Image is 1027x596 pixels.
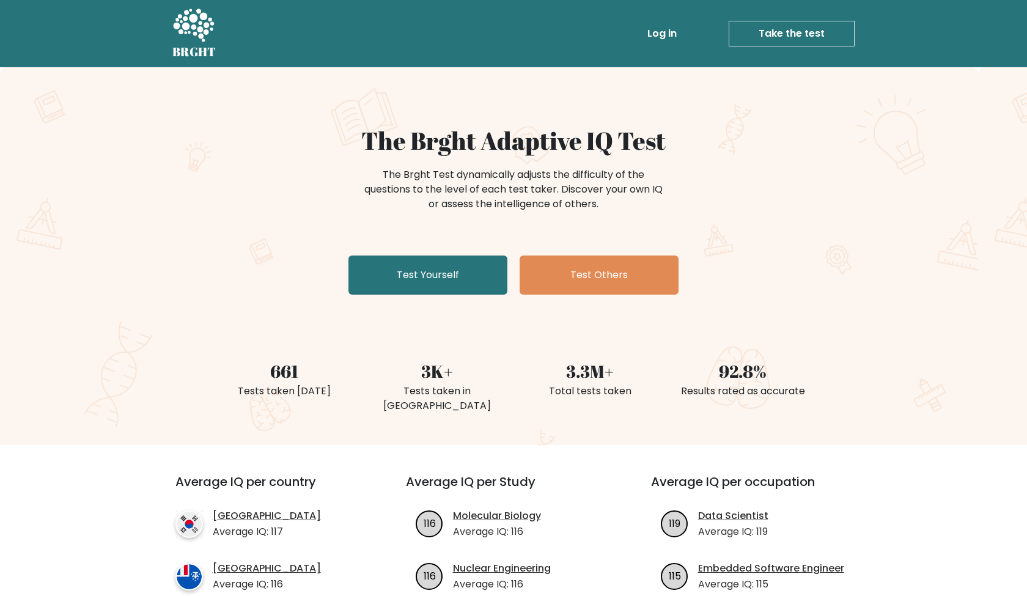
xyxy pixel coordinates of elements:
[651,474,867,504] h3: Average IQ per occupation
[698,577,844,592] p: Average IQ: 115
[453,577,551,592] p: Average IQ: 116
[520,256,679,295] a: Test Others
[361,167,666,212] div: The Brght Test dynamically adjusts the difficulty of the questions to the level of each test take...
[175,563,203,590] img: country
[406,474,622,504] h3: Average IQ per Study
[423,516,435,530] text: 116
[213,577,321,592] p: Average IQ: 116
[698,561,844,576] a: Embedded Software Engineer
[698,524,768,539] p: Average IQ: 119
[175,510,203,538] img: country
[521,358,659,384] div: 3.3M+
[172,45,216,59] h5: BRGHT
[669,516,680,530] text: 119
[215,384,353,399] div: Tests taken [DATE]
[453,561,551,576] a: Nuclear Engineering
[453,524,541,539] p: Average IQ: 116
[348,256,507,295] a: Test Yourself
[423,568,435,583] text: 116
[729,21,855,46] a: Take the test
[175,474,362,504] h3: Average IQ per country
[642,21,682,46] a: Log in
[674,358,812,384] div: 92.8%
[368,358,506,384] div: 3K+
[521,384,659,399] div: Total tests taken
[215,126,812,155] h1: The Brght Adaptive IQ Test
[453,509,541,523] a: Molecular Biology
[368,384,506,413] div: Tests taken in [GEOGRAPHIC_DATA]
[213,524,321,539] p: Average IQ: 117
[213,509,321,523] a: [GEOGRAPHIC_DATA]
[213,561,321,576] a: [GEOGRAPHIC_DATA]
[698,509,768,523] a: Data Scientist
[215,358,353,384] div: 661
[172,5,216,62] a: BRGHT
[674,384,812,399] div: Results rated as accurate
[668,568,680,583] text: 115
